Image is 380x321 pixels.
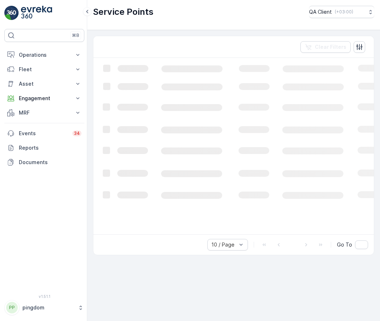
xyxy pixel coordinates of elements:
p: 34 [74,130,80,136]
p: Events [19,130,68,137]
p: Asset [19,80,70,87]
a: Documents [4,155,84,170]
p: pingdom [22,304,74,311]
p: Reports [19,144,81,151]
span: Go To [337,241,352,248]
button: Engagement [4,91,84,106]
p: Clear Filters [315,43,346,51]
button: QA Client(+03:00) [309,6,374,18]
a: Events34 [4,126,84,141]
p: MRF [19,109,70,116]
img: logo_light-DOdMpM7g.png [21,6,52,20]
button: Fleet [4,62,84,77]
p: ⌘B [72,33,79,38]
button: Operations [4,48,84,62]
p: Engagement [19,95,70,102]
p: ( +03:00 ) [335,9,353,15]
span: v 1.51.1 [4,294,84,299]
button: Clear Filters [300,41,351,53]
a: Reports [4,141,84,155]
img: logo [4,6,19,20]
div: PP [6,302,18,313]
p: Documents [19,159,81,166]
p: Operations [19,51,70,59]
button: MRF [4,106,84,120]
p: Fleet [19,66,70,73]
button: PPpingdom [4,300,84,315]
p: QA Client [309,8,332,16]
button: Asset [4,77,84,91]
p: Service Points [93,6,153,18]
